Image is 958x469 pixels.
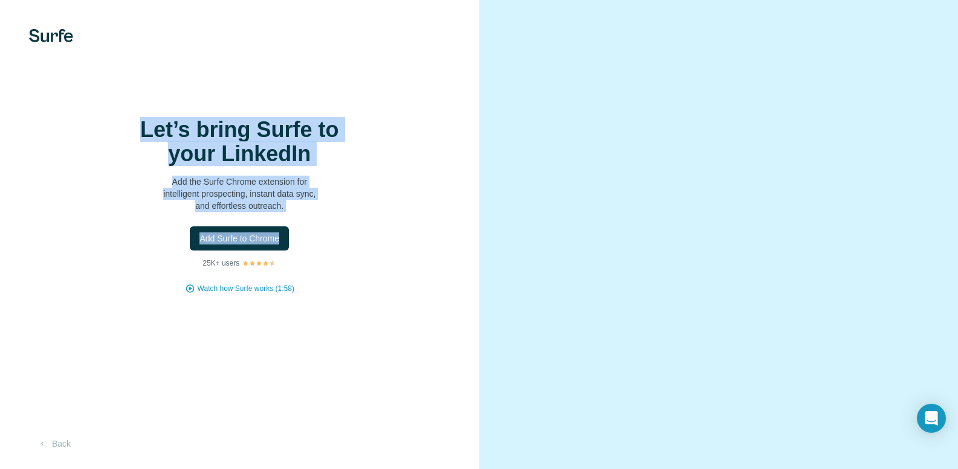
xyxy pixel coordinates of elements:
h1: Let’s bring Surfe to your LinkedIn [118,118,360,166]
button: Add Surfe to Chrome [190,226,289,250]
p: 25K+ users [202,258,239,269]
img: Surfe's logo [29,29,73,42]
button: Watch how Surfe works (1:58) [198,283,294,294]
p: Add the Surfe Chrome extension for intelligent prospecting, instant data sync, and effortless out... [118,176,360,212]
img: Rating Stars [242,260,276,267]
span: Add Surfe to Chrome [199,232,279,244]
div: Open Intercom Messenger [917,404,946,433]
button: Back [29,433,79,455]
